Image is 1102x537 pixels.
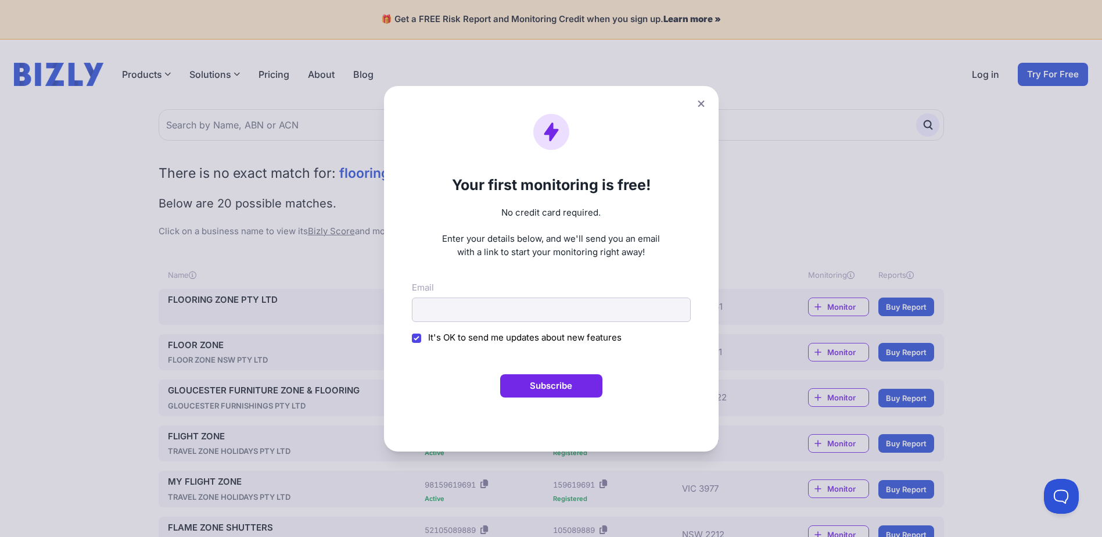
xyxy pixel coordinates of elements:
label: Email [412,281,434,295]
p: No credit card required. [412,206,691,220]
span: It's OK to send me updates about new features [428,332,622,343]
button: Subscribe [500,374,602,398]
iframe: Toggle Customer Support [1044,479,1079,514]
h2: Your first monitoring is free! [412,176,691,194]
p: Enter your details below, and we'll send you an email with a link to start your monitoring right ... [412,232,691,259]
